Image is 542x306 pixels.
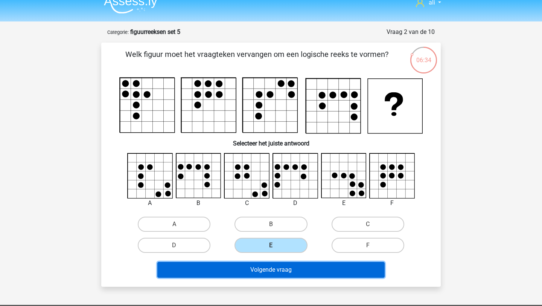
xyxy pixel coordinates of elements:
label: B [234,217,307,232]
p: Welk figuur moet het vraagteken vervangen om een logische reeks te vormen? [113,49,400,71]
strong: figuurreeksen set 5 [130,28,180,35]
small: Categorie: [107,29,129,35]
label: C [332,217,404,232]
div: A [122,199,178,208]
label: A [138,217,210,232]
div: B [170,199,227,208]
h6: Selecteer het juiste antwoord [113,134,429,147]
label: F [332,238,404,253]
div: Vraag 2 van de 10 [387,28,435,37]
label: D [138,238,210,253]
div: C [218,199,275,208]
div: F [364,199,420,208]
div: D [267,199,324,208]
div: E [315,199,372,208]
div: 06:34 [410,46,438,65]
label: E [234,238,307,253]
button: Volgende vraag [157,262,385,278]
